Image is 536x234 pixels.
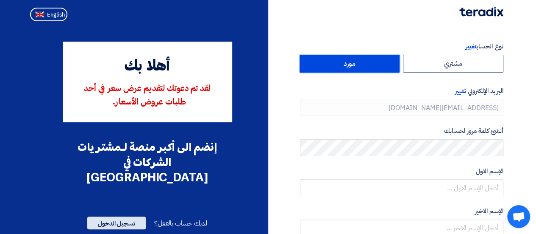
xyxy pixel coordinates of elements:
[30,8,67,21] button: English
[84,85,211,107] span: لقد تم دعوتك لتقديم عرض سعر في أحد طلبات عروض الأسعار.
[300,55,400,73] label: مورد
[300,86,503,96] label: البريد الإلكتروني
[47,12,65,18] span: English
[455,86,466,96] span: تغيير
[300,126,503,136] label: أنشئ كلمة مرور لحسابك
[300,166,503,176] label: الإسم الاول
[300,179,503,196] input: أدخل الإسم الاول ...
[154,218,207,228] span: لديك حساب بالفعل؟
[87,218,146,228] a: تسجيل الدخول
[300,206,503,216] label: الإسم الاخير
[403,55,503,73] label: مشتري
[507,205,530,228] a: Open chat
[300,42,503,51] label: نوع الحساب
[459,7,503,17] img: Teradix logo
[300,99,503,116] input: أدخل بريد العمل الإلكتروني الخاص بك ...
[465,42,476,51] span: تغيير
[75,55,220,78] div: أهلا بك
[87,217,146,229] span: تسجيل الدخول
[35,11,44,18] img: en-US.png
[63,139,232,185] div: إنضم الى أكبر منصة لـمشتريات الشركات في [GEOGRAPHIC_DATA]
